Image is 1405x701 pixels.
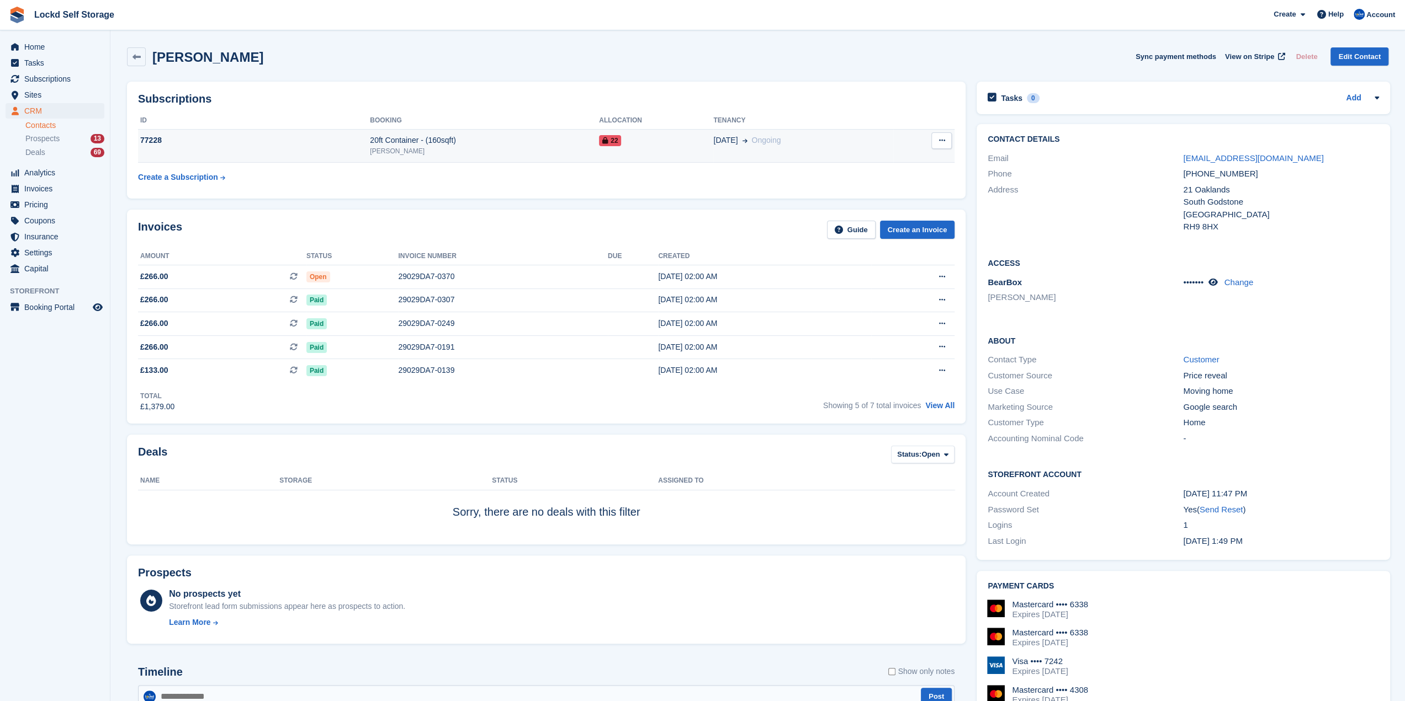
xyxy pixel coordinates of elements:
[25,133,60,144] span: Prospects
[140,294,168,306] span: £266.00
[140,391,174,401] div: Total
[25,120,104,131] a: Contacts
[138,446,167,466] h2: Deals
[988,370,1183,382] div: Customer Source
[398,294,608,306] div: 29029DA7-0307
[658,271,871,282] div: [DATE] 02:00 AM
[987,600,1005,617] img: Mastercard Logo
[988,335,1379,346] h2: About
[453,506,640,518] span: Sorry, there are no deals with this filter
[24,261,91,276] span: Capital
[25,133,104,145] a: Prospects 13
[6,299,104,315] a: menu
[138,666,183,678] h2: Timeline
[25,147,104,158] a: Deals 69
[24,229,91,244] span: Insurance
[751,136,781,145] span: Ongoing
[6,165,104,180] a: menu
[306,365,327,376] span: Paid
[370,146,599,156] div: [PERSON_NAME]
[1183,355,1219,364] a: Customer
[827,221,876,239] a: Guide
[6,55,104,71] a: menu
[1274,9,1296,20] span: Create
[138,221,182,239] h2: Invoices
[891,446,955,464] button: Status: Open
[370,135,599,146] div: 20ft Container - (160sqft)
[888,666,895,677] input: Show only notes
[713,112,893,130] th: Tenancy
[24,39,91,55] span: Home
[988,468,1379,479] h2: Storefront Account
[1183,184,1379,196] div: 21 Oaklands
[140,271,168,282] span: £266.00
[24,213,91,228] span: Coupons
[988,277,1022,287] span: BearBox
[9,7,25,23] img: stora-icon-8386f47178a22dfd0bd8f6a31ec36ba5ce8667c1dd55bd0f319d3a0aa187defe.svg
[91,134,104,143] div: 13
[987,656,1005,674] img: Visa Logo
[988,416,1183,429] div: Customer Type
[6,213,104,228] a: menu
[138,93,955,105] h2: Subscriptions
[138,135,370,146] div: 77228
[1183,221,1379,233] div: RH9 8HX
[1012,638,1088,648] div: Expires [DATE]
[1221,47,1287,66] a: View on Stripe
[658,294,871,306] div: [DATE] 02:00 AM
[169,587,405,601] div: No prospects yet
[6,181,104,196] a: menu
[925,401,955,410] a: View All
[988,168,1183,180] div: Phone
[713,135,738,146] span: [DATE]
[658,248,871,265] th: Created
[279,472,492,490] th: Storage
[6,261,104,276] a: menu
[658,341,871,353] div: [DATE] 02:00 AM
[599,135,621,146] span: 22
[152,50,263,65] h2: [PERSON_NAME]
[988,152,1183,165] div: Email
[1001,93,1022,103] h2: Tasks
[306,271,330,282] span: Open
[1328,9,1344,20] span: Help
[988,135,1379,144] h2: Contact Details
[921,449,940,460] span: Open
[24,87,91,103] span: Sites
[1183,196,1379,208] div: South Godstone
[1183,504,1379,516] div: Yes
[370,112,599,130] th: Booking
[10,286,110,297] span: Storefront
[1183,370,1379,382] div: Price reveal
[1224,277,1253,287] a: Change
[1183,401,1379,414] div: Google search
[599,112,713,130] th: Allocation
[988,385,1183,398] div: Use Case
[1354,9,1365,20] img: Jonny Bleach
[1225,51,1274,62] span: View on Stripe
[1183,385,1379,398] div: Moving home
[988,504,1183,516] div: Password Set
[1183,277,1203,287] span: •••••••
[24,71,91,87] span: Subscriptions
[1183,208,1379,221] div: [GEOGRAPHIC_DATA]
[6,197,104,212] a: menu
[988,257,1379,268] h2: Access
[6,103,104,119] a: menu
[1012,685,1088,695] div: Mastercard •••• 4308
[24,197,91,212] span: Pricing
[988,535,1183,548] div: Last Login
[1012,666,1068,676] div: Expires [DATE]
[988,401,1183,414] div: Marketing Source
[1012,628,1088,638] div: Mastercard •••• 6338
[398,271,608,282] div: 29029DA7-0370
[1012,609,1088,619] div: Expires [DATE]
[1183,536,1242,545] time: 2025-03-20 13:49:43 UTC
[658,472,955,490] th: Assigned to
[306,342,327,353] span: Paid
[140,401,174,413] div: £1,379.00
[24,55,91,71] span: Tasks
[1136,47,1216,66] button: Sync payment methods
[6,87,104,103] a: menu
[658,318,871,329] div: [DATE] 02:00 AM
